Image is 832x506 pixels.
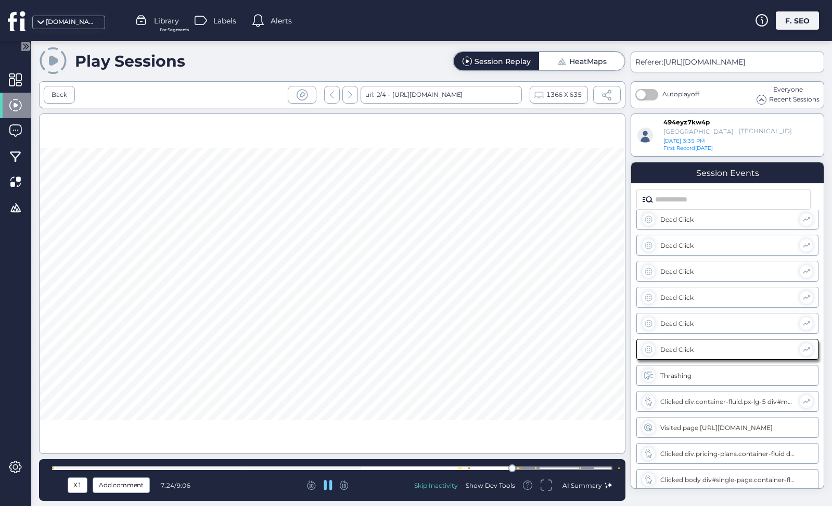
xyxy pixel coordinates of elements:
div: Dead Click [660,294,795,301]
div: Session Events [696,168,759,178]
div: Skip Inactivity [414,481,458,490]
span: 9:06 [176,482,190,489]
div: Back [52,90,67,100]
div: / [160,482,197,489]
span: For Segments [160,27,189,33]
span: 1366 X 635 [546,89,581,100]
span: off [691,90,699,98]
div: Clicked div.pricing-plans.container-fluid div.row.gap-xxl-3 div.col-12.col-lg-6.col-xl-4.col-xxl.... [660,450,796,458]
div: Dead Click [660,216,795,223]
div: [TECHNICAL_ID] [739,127,780,136]
div: 494eyz7kw4p [663,118,714,127]
div: Dead Click [660,320,795,327]
span: 7:24 [160,482,174,489]
div: [DOMAIN_NAME] [46,17,98,27]
div: Dead Click [660,268,795,275]
div: Thrashing [660,372,796,379]
div: Dead Click [660,242,795,249]
div: [URL][DOMAIN_NAME] [390,86,463,104]
span: [URL][DOMAIN_NAME] [663,57,745,67]
div: Visited page [URL][DOMAIN_NAME] [660,424,796,432]
div: [GEOGRAPHIC_DATA] [663,128,734,135]
div: [DATE] 3:35 PM [663,137,746,145]
span: Library [154,15,179,27]
div: Dead Click [660,346,795,353]
div: url: 2/4 - [361,86,522,104]
div: HeatMaps [569,58,607,65]
span: Autoplay [662,90,699,98]
div: F. SEO [776,11,819,30]
div: Everyone [757,85,820,95]
span: Referer: [635,57,663,67]
div: [DATE] [663,145,720,152]
div: Play Sessions [75,52,185,71]
span: AI Summary [562,482,602,489]
span: Labels [213,15,236,27]
span: Recent Sessions [769,95,820,105]
div: Session Replay [475,58,531,65]
span: First Record [663,145,695,151]
div: Clicked body div#single-page.container-fluid.px-lg-5 [660,476,796,484]
div: X1 [70,479,85,491]
span: Alerts [271,15,292,27]
div: Clicked div.container-fluid.px-lg-5 div#main-navbar-content.collapse.navbar-collapse ul#menu-new-... [660,398,795,406]
span: Add comment [99,479,144,491]
div: Show Dev Tools [466,481,515,490]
